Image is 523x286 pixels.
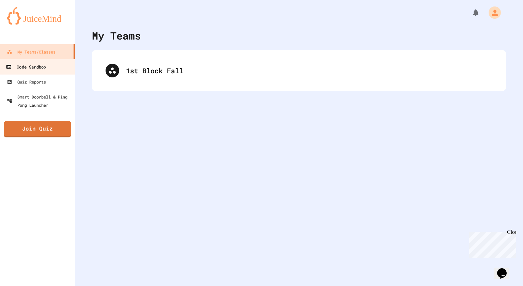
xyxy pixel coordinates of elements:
div: Quiz Reports [7,78,46,86]
div: My Teams/Classes [7,48,56,56]
div: My Account [481,5,503,20]
div: Chat with us now!Close [3,3,47,43]
img: logo-orange.svg [7,7,68,25]
iframe: chat widget [494,259,516,279]
div: Code Sandbox [6,63,46,71]
div: My Notifications [459,7,481,18]
div: 1st Block Fall [126,65,492,76]
div: Smart Doorbell & Ping Pong Launcher [7,93,72,109]
div: My Teams [92,28,141,43]
div: 1st Block Fall [99,57,499,84]
iframe: chat widget [466,229,516,258]
a: Join Quiz [4,121,71,137]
